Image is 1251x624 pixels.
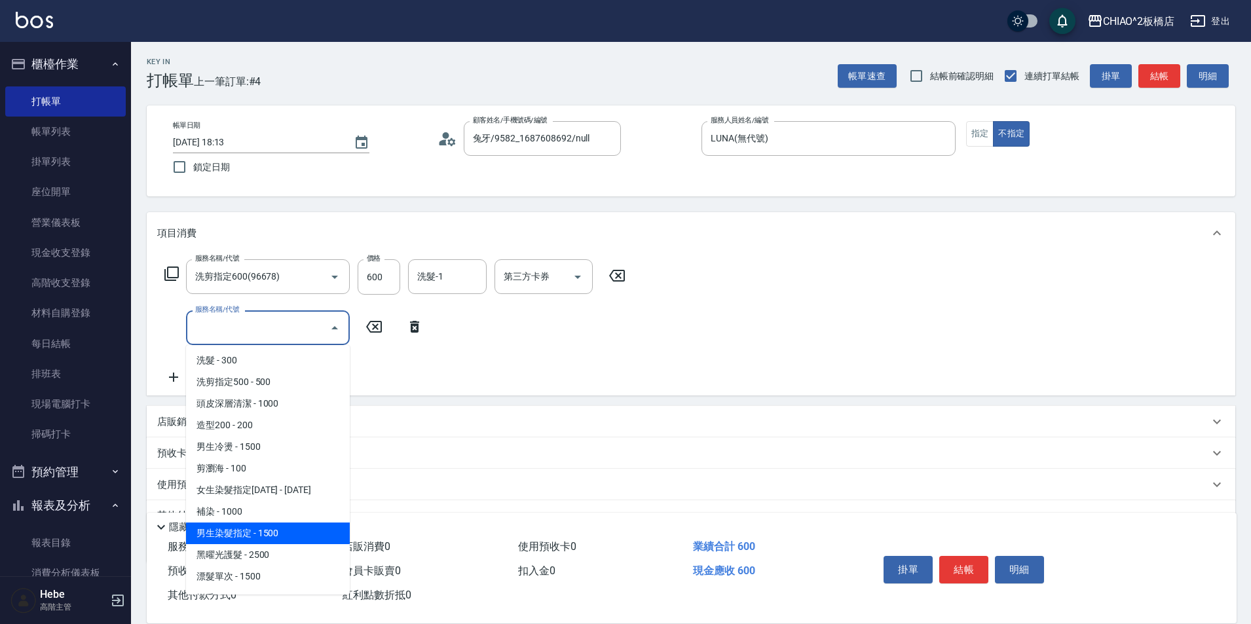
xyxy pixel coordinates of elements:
[1185,9,1235,33] button: 登出
[16,12,53,28] img: Logo
[343,564,401,577] span: 會員卡販賣 0
[5,558,126,588] a: 消費分析儀表板
[5,268,126,298] a: 高階收支登錄
[186,587,350,609] span: 增毛 - 3000
[343,589,411,601] span: 紅利點數折抵 0
[186,501,350,523] span: 補染 - 1000
[168,564,226,577] span: 預收卡販賣 0
[966,121,994,147] button: 指定
[195,253,239,263] label: 服務名稱/代號
[567,266,588,287] button: Open
[147,406,1235,437] div: 店販銷售
[173,132,341,153] input: YYYY/MM/DD hh:mm
[1090,64,1132,88] button: 掛單
[838,64,897,88] button: 帳單速查
[157,509,278,523] p: 其他付款方式
[518,564,555,577] span: 扣入金 0
[195,304,239,314] label: 服務名稱/代號
[5,238,126,268] a: 現金收支登錄
[186,566,350,587] span: 漂髮單次 - 1500
[169,521,228,534] p: 隱藏業績明細
[186,544,350,566] span: 黑曜光護髮 - 2500
[168,589,236,601] span: 其他付款方式 0
[993,121,1030,147] button: 不指定
[5,117,126,147] a: 帳單列表
[473,115,548,125] label: 顧客姓名/手機號碼/編號
[186,458,350,479] span: 剪瀏海 - 100
[5,359,126,389] a: 排班表
[1082,8,1180,35] button: CHIAO^2板橋店
[518,540,576,553] span: 使用預收卡 0
[186,393,350,414] span: 頭皮深層清潔 - 1000
[186,436,350,458] span: 男生冷燙 - 1500
[343,540,390,553] span: 店販消費 0
[884,556,933,583] button: 掛單
[147,437,1235,469] div: 預收卡販賣
[147,71,194,90] h3: 打帳單
[40,588,107,601] h5: Hebe
[186,479,350,501] span: 女生染髮指定[DATE] - [DATE]
[5,528,126,558] a: 報表目錄
[324,266,345,287] button: Open
[168,540,227,553] span: 服務消費 600
[693,540,755,553] span: 業績合計 600
[1138,64,1180,88] button: 結帳
[711,115,768,125] label: 服務人員姓名/編號
[5,298,126,328] a: 材料自購登錄
[324,318,345,339] button: Close
[157,227,196,240] p: 項目消費
[367,253,381,263] label: 價格
[995,556,1044,583] button: 明細
[5,147,126,177] a: 掛單列表
[5,86,126,117] a: 打帳單
[1187,64,1229,88] button: 明細
[1024,69,1079,83] span: 連續打單結帳
[147,58,194,66] h2: Key In
[5,389,126,419] a: 現場電腦打卡
[157,447,206,460] p: 預收卡販賣
[147,212,1235,254] div: 項目消費
[186,414,350,436] span: 造型200 - 200
[173,120,200,130] label: 帳單日期
[157,415,196,429] p: 店販銷售
[5,47,126,81] button: 櫃檯作業
[157,478,206,492] p: 使用預收卡
[193,160,230,174] span: 鎖定日期
[186,350,350,371] span: 洗髮 - 300
[693,564,755,577] span: 現金應收 600
[147,469,1235,500] div: 使用預收卡
[5,177,126,207] a: 座位開單
[1103,13,1175,29] div: CHIAO^2板橋店
[194,73,261,90] span: 上一筆訂單:#4
[346,127,377,158] button: Choose date, selected date is 2025-10-08
[5,488,126,523] button: 報表及分析
[5,419,126,449] a: 掃碼打卡
[147,500,1235,532] div: 其他付款方式入金可用餘額: 0
[5,455,126,489] button: 預約管理
[40,601,107,613] p: 高階主管
[186,523,350,544] span: 男生染髮指定 - 1500
[939,556,988,583] button: 結帳
[930,69,994,83] span: 結帳前確認明細
[10,587,37,614] img: Person
[1049,8,1075,34] button: save
[5,329,126,359] a: 每日結帳
[5,208,126,238] a: 營業儀表板
[186,371,350,393] span: 洗剪指定500 - 500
